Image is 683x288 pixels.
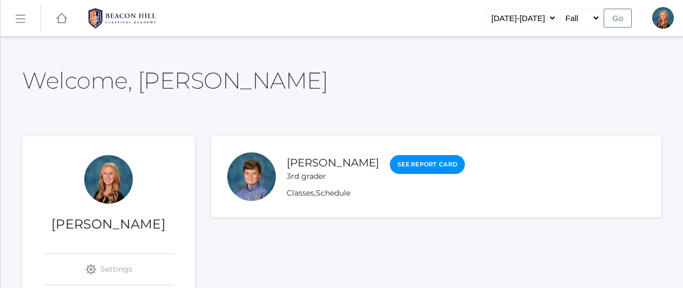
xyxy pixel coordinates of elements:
[652,7,674,29] div: Nicole Canty
[22,68,328,93] h2: Welcome, [PERSON_NAME]
[287,156,379,169] a: [PERSON_NAME]
[390,155,465,174] a: See Report Card
[22,217,195,231] h1: [PERSON_NAME]
[227,152,276,201] div: Shiloh Canty
[316,188,350,198] a: Schedule
[287,188,314,198] a: Classes
[82,5,163,32] img: BHCALogos-05-308ed15e86a5a0abce9b8dd61676a3503ac9727e845dece92d48e8588c001991.png
[287,171,379,182] div: 3rd grader
[84,155,133,204] div: Nicole Canty
[287,187,465,199] div: ,
[44,254,173,285] a: Settings
[604,9,632,28] input: Go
